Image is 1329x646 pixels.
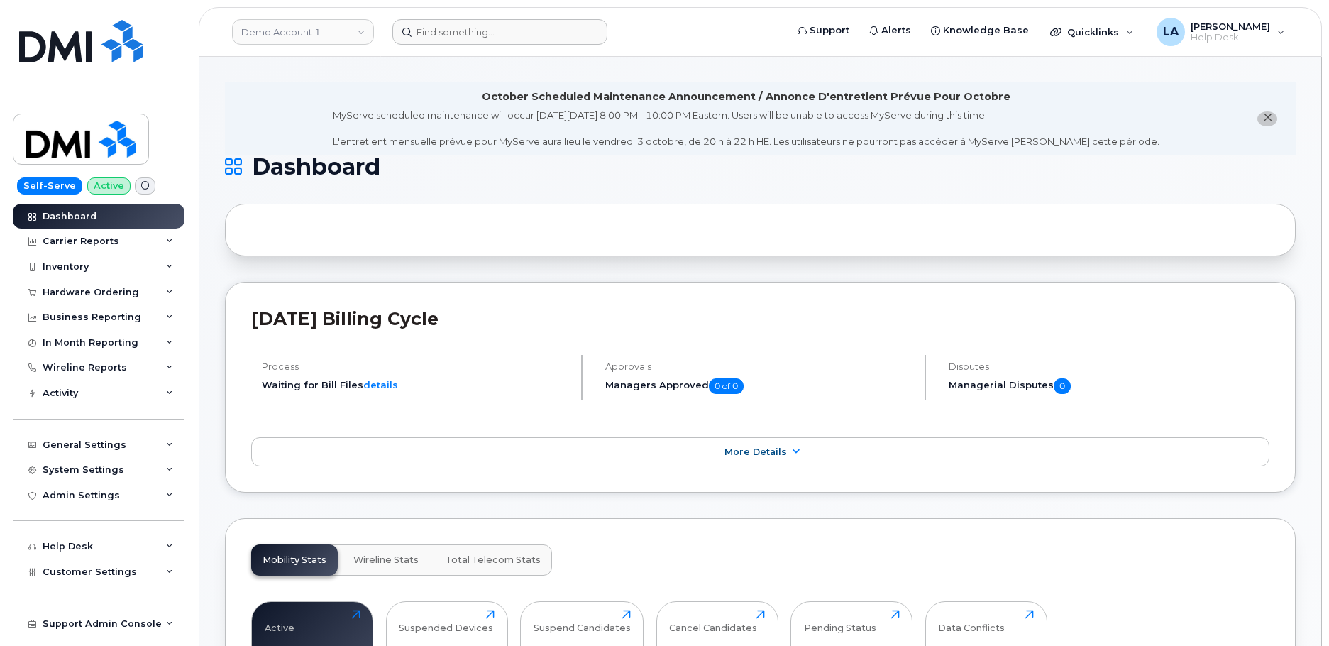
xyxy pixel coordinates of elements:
span: Total Telecom Stats [446,554,541,566]
span: More Details [724,447,787,457]
div: Data Conflicts [938,610,1005,633]
h5: Managers Approved [605,378,912,394]
a: details [363,379,398,390]
button: close notification [1257,111,1277,126]
span: 0 [1054,378,1071,394]
h4: Process [262,361,569,372]
li: Waiting for Bill Files [262,378,569,392]
h5: Managerial Disputes [949,378,1269,394]
div: Active [265,610,294,633]
span: 0 of 0 [709,378,744,394]
div: October Scheduled Maintenance Announcement / Annonce D'entretient Prévue Pour Octobre [482,89,1010,104]
div: MyServe scheduled maintenance will occur [DATE][DATE] 8:00 PM - 10:00 PM Eastern. Users will be u... [333,109,1159,148]
h2: [DATE] Billing Cycle [251,308,1269,329]
span: Wireline Stats [353,554,419,566]
span: Dashboard [252,156,380,177]
h4: Approvals [605,361,912,372]
h4: Disputes [949,361,1269,372]
div: Suspended Devices [399,610,493,633]
div: Cancel Candidates [669,610,757,633]
div: Suspend Candidates [534,610,631,633]
div: Pending Status [804,610,876,633]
